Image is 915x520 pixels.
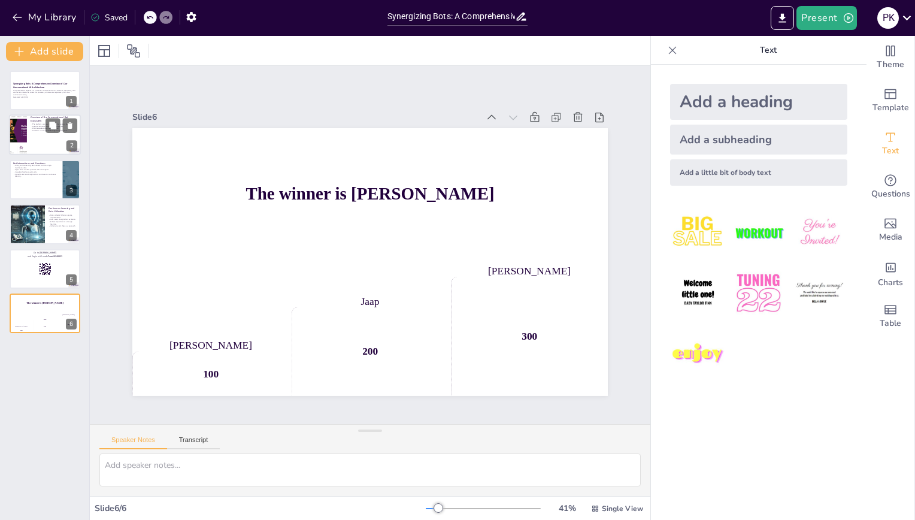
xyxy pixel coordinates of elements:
[866,252,914,295] div: Add charts and graphs
[276,298,441,403] div: 200
[10,302,80,305] h4: The winner is [PERSON_NAME]
[31,116,77,123] p: Overview of the Conversational Bot Ecosystem
[10,294,80,333] div: 6
[138,159,613,228] h4: The winner is [PERSON_NAME]
[63,119,77,133] button: Delete Slide
[95,41,114,61] div: Layout
[66,230,77,241] div: 4
[10,249,80,289] div: 5
[10,160,80,199] div: 3
[9,8,81,27] button: My Library
[95,503,426,514] div: Slide 6 / 6
[13,168,59,171] p: Agent Assist Live Bot provides real-time support.
[796,6,856,30] button: Present
[670,326,726,382] img: 7.jpeg
[66,274,77,285] div: 5
[66,185,77,196] div: 3
[31,123,77,126] p: The platform acts as a central hub for various bots.
[553,503,581,514] div: 41 %
[10,204,80,244] div: 4
[670,84,847,120] div: Add a heading
[792,265,847,321] img: 6.jpeg
[13,171,59,173] p: Voice Bot handles Level 1 calls.
[731,265,786,321] img: 5.jpeg
[866,122,914,165] div: Add text boxes
[57,314,80,316] div: [PERSON_NAME]
[46,119,60,133] button: Duplicate Slide
[866,208,914,252] div: Add images, graphics, shapes or video
[670,265,726,321] img: 4.jpeg
[286,287,443,315] div: Jaap
[872,101,909,114] span: Template
[31,125,77,128] p: Specialized bots enhance user engagement.
[877,7,899,29] div: P k
[13,96,77,98] p: Generated with [URL]
[118,326,278,386] div: 100
[167,436,220,449] button: Transcript
[34,320,57,333] div: 200
[66,96,77,107] div: 1
[670,125,847,155] div: Add a subheading
[49,207,77,213] p: Continuous Learning and Data Utilization
[13,89,77,96] p: This presentation explores our innovative conversational AI architecture, showcasing how various ...
[682,36,855,65] p: Text
[40,251,57,254] strong: [DOMAIN_NAME]
[146,87,492,135] div: Slide 6
[49,225,77,228] p: Industry trends shape our approach.
[49,221,77,225] p: Enhanced performance through learning.
[10,325,33,326] div: [PERSON_NAME]
[66,319,77,329] div: 6
[34,318,57,320] div: Jaap
[13,251,77,255] p: Go to
[882,144,899,158] span: Text
[57,316,80,333] div: 300
[99,436,167,449] button: Speaker Notes
[866,165,914,208] div: Get real-time input from your audience
[387,8,516,25] input: Insert title
[731,205,786,261] img: 2.jpeg
[792,205,847,261] img: 3.jpeg
[31,128,77,130] p: Continuous learning is a key feature.
[9,115,81,156] div: 2
[13,254,77,258] p: and login with code
[771,6,794,30] button: Export to PowerPoint
[13,164,59,168] p: Hiring and Onboarding Bot interacts with Training & Certification Bot.
[670,205,726,261] img: 1.jpeg
[31,130,77,132] p: Workflow is streamlined through bot interactions.
[877,6,899,30] button: P k
[13,82,67,89] strong: Synergizing Bots: A Comprehensive Overview of Our Conversational AI Architecture
[13,173,59,177] p: Speech & Emotion Analytics Bot contributes to continuous learning.
[90,12,128,23] div: Saved
[126,44,141,58] span: Position
[49,214,77,219] p: Data collected informs ongoing improvements.
[13,162,59,165] p: Bot Interactions and Functions
[10,71,80,110] div: 1
[435,285,603,420] div: 300
[879,231,902,244] span: Media
[866,36,914,79] div: Change the overall theme
[602,504,643,513] span: Single View
[866,79,914,122] div: Add ready made slides
[66,141,77,152] div: 2
[871,188,910,201] span: Questions
[447,273,605,301] div: [PERSON_NAME]
[49,219,77,221] p: User needs drive platform evolution.
[878,276,903,289] span: Charts
[6,42,83,61] button: Add slide
[880,317,901,330] span: Table
[670,159,847,186] div: Add a little bit of body text
[866,295,914,338] div: Add a table
[877,58,904,71] span: Theme
[10,326,33,333] div: 100
[123,314,280,342] div: [PERSON_NAME]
